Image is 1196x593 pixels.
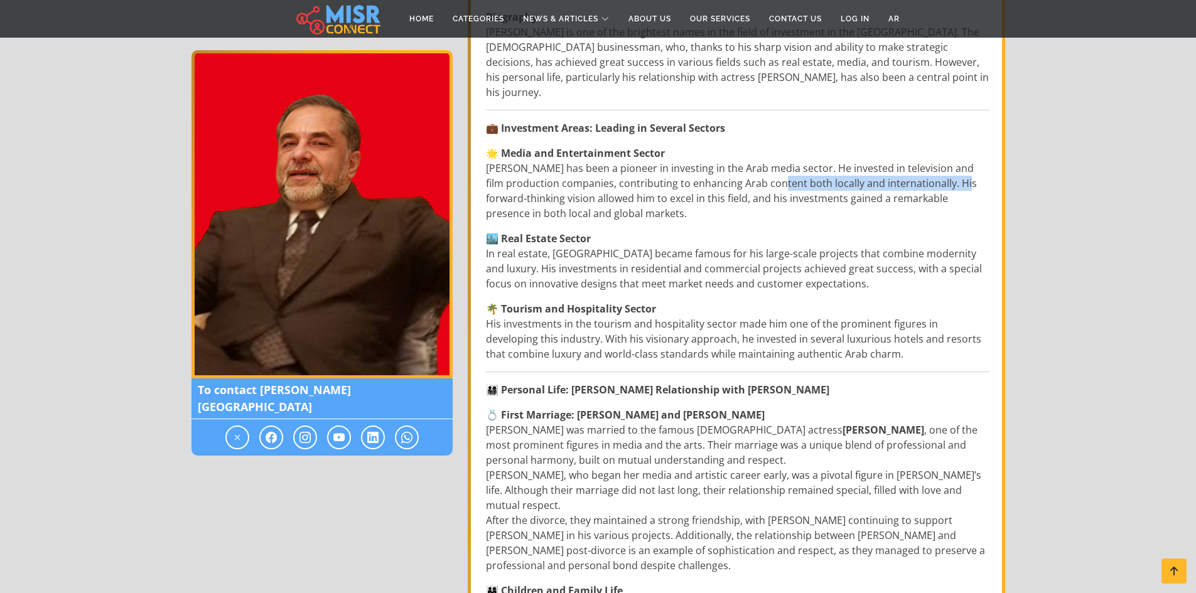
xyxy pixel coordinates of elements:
strong: 🏙️ Real Estate Sector [486,232,591,245]
strong: 💼 Investment Areas: Leading in Several Sectors [486,121,725,135]
p: [PERSON_NAME] was married to the famous [DEMOGRAPHIC_DATA] actress , one of the most prominent fi... [486,407,989,573]
a: About Us [619,7,681,31]
strong: 🌟 Media and Entertainment Sector [486,146,665,160]
a: AR [879,7,909,31]
a: News & Articles [514,7,619,31]
a: Categories [443,7,514,31]
p: His investments in the tourism and hospitality sector made him one of the prominent figures in de... [486,301,989,361]
a: Home [400,7,443,31]
strong: [PERSON_NAME] [843,423,924,437]
a: Our Services [681,7,760,31]
strong: 👨‍👩‍👧‍👦 Personal Life: [PERSON_NAME] Relationship with [PERSON_NAME] [486,383,829,397]
p: [PERSON_NAME] is one of the brightest names in the field of investment in the [GEOGRAPHIC_DATA]. ... [486,9,989,100]
img: Alaa Al-Khawaja [191,50,453,378]
span: News & Articles [523,13,598,24]
p: [PERSON_NAME] has been a pioneer in investing in the Arab media sector. He invested in television... [486,146,989,221]
img: main.misr_connect [296,3,380,35]
a: Log in [831,7,879,31]
strong: 🌴 Tourism and Hospitality Sector [486,302,656,316]
span: To contact [PERSON_NAME][GEOGRAPHIC_DATA] [191,378,453,419]
a: Contact Us [760,7,831,31]
p: In real estate, [GEOGRAPHIC_DATA] became famous for his large-scale projects that combine moderni... [486,231,989,291]
strong: 💍 First Marriage: [PERSON_NAME] and [PERSON_NAME] [486,408,765,422]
